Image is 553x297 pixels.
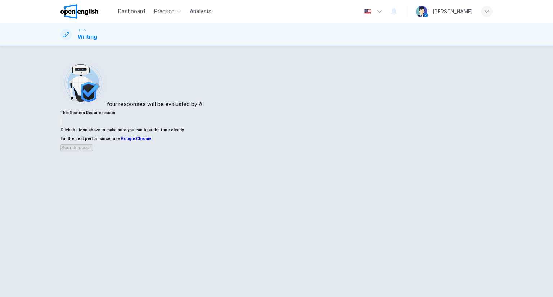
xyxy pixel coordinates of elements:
h1: Writing [78,33,97,41]
button: Analysis [187,5,214,18]
button: Sounds good! [60,144,93,151]
h6: Click the icon above to make sure you can hear the tone clearly. [60,126,493,134]
img: Profile picture [416,6,427,17]
div: [PERSON_NAME] [433,7,472,16]
h6: This Section Requires audio [60,109,493,117]
span: Dashboard [118,7,145,16]
a: OpenEnglish logo [60,4,115,19]
span: Analysis [190,7,211,16]
img: OpenEnglish logo [60,4,98,19]
button: Practice [151,5,184,18]
a: Google Chrome [121,136,152,141]
span: Your responses will be evaluated by AI [106,101,204,108]
span: IELTS [78,28,86,33]
span: Practice [154,7,175,16]
button: Dashboard [115,5,148,18]
img: robot icon [60,60,106,106]
h6: For the best performance, use [60,134,493,143]
img: en [363,9,372,14]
